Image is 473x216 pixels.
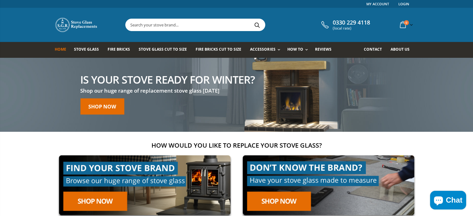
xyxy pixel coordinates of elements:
[80,98,124,114] a: Shop now
[250,19,264,31] button: Search
[108,42,135,58] a: Fire Bricks
[55,141,419,149] h2: How would you like to replace your stove glass?
[196,42,246,58] a: Fire Bricks Cut To Size
[250,47,275,52] span: Accessories
[55,42,71,58] a: Home
[428,191,468,211] inbox-online-store-chat: Shopify online store chat
[196,47,241,52] span: Fire Bricks Cut To Size
[139,42,192,58] a: Stove Glass Cut To Size
[364,42,387,58] a: Contact
[404,20,409,25] span: 0
[391,42,414,58] a: About us
[397,19,414,31] a: 0
[250,42,283,58] a: Accessories
[126,19,335,31] input: Search your stove brand...
[74,42,104,58] a: Stove Glass
[364,47,382,52] span: Contact
[315,47,332,52] span: Reviews
[320,19,370,30] a: 0330 229 4118 (local rate)
[55,17,98,33] img: Stove Glass Replacement
[333,19,370,26] span: 0330 229 4118
[391,47,410,52] span: About us
[74,47,99,52] span: Stove Glass
[139,47,187,52] span: Stove Glass Cut To Size
[333,26,370,30] span: (local rate)
[80,87,255,94] h3: Shop our huge range of replacement stove glass [DATE]
[287,47,303,52] span: How To
[287,42,311,58] a: How To
[108,47,130,52] span: Fire Bricks
[55,47,66,52] span: Home
[315,42,336,58] a: Reviews
[80,74,255,85] h2: Is your stove ready for winter?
